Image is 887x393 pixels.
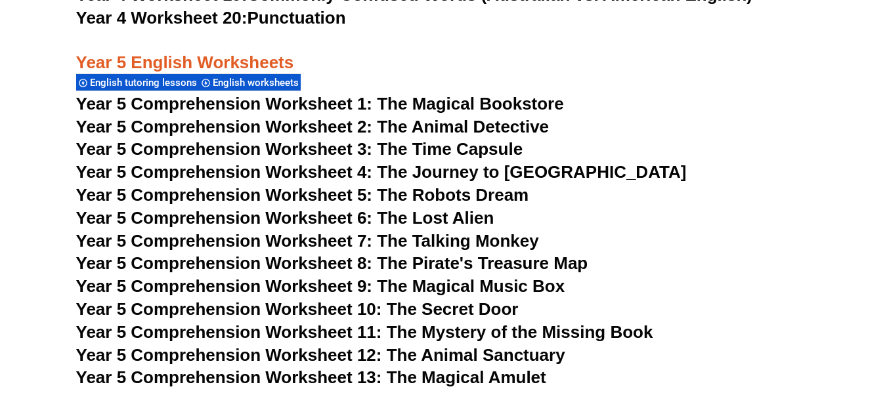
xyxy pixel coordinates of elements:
[76,8,248,28] span: Year 4 Worksheet 20:
[76,231,539,251] a: Year 5 Comprehension Worksheet 7: The Talking Monkey
[90,77,201,89] span: English tutoring lessons
[76,73,199,91] div: English tutoring lessons
[199,73,301,91] div: English worksheets
[76,367,546,387] a: Year 5 Comprehension Worksheet 13: The Magical Amulet
[668,245,887,393] iframe: Chat Widget
[76,299,519,319] a: Year 5 Comprehension Worksheet 10: The Secret Door
[76,253,588,273] a: Year 5 Comprehension Worksheet 8: The Pirate's Treasure Map
[76,8,346,28] a: Year 4 Worksheet 20:Punctuation
[76,162,687,182] a: Year 5 Comprehension Worksheet 4: The Journey to [GEOGRAPHIC_DATA]
[76,345,565,365] a: Year 5 Comprehension Worksheet 12: The Animal Sanctuary
[76,117,550,136] a: Year 5 Comprehension Worksheet 2: The Animal Detective
[213,77,303,89] span: English worksheets
[76,139,523,159] a: Year 5 Comprehension Worksheet 3: The Time Capsule
[76,185,529,205] a: Year 5 Comprehension Worksheet 5: The Robots Dream
[76,94,564,114] a: Year 5 Comprehension Worksheet 1: The Magical Bookstore
[76,30,811,74] h3: Year 5 English Worksheets
[76,208,494,228] a: Year 5 Comprehension Worksheet 6: The Lost Alien
[76,322,653,342] a: Year 5 Comprehension Worksheet 11: The Mystery of the Missing Book
[76,276,565,296] a: Year 5 Comprehension Worksheet 9: The Magical Music Box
